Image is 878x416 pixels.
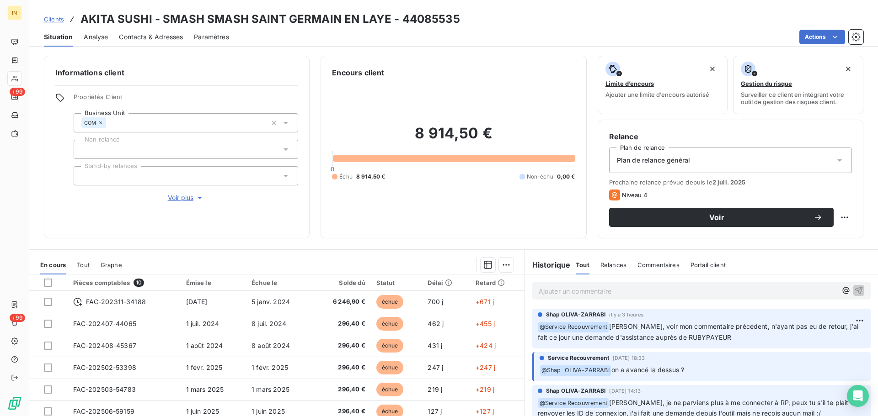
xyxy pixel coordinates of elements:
span: Paramètres [194,32,229,42]
input: Ajouter une valeur [81,172,89,180]
span: 296,40 € [318,385,365,394]
span: Prochaine relance prévue depuis le [609,179,852,186]
span: Non-échu [527,173,553,181]
img: Logo LeanPay [7,396,22,411]
span: [DATE] 18:33 [613,355,645,361]
span: Ajouter une limite d’encours autorisé [605,91,709,98]
input: Ajouter une valeur [81,145,89,153]
span: Voir [620,214,814,221]
button: Voir plus [74,193,298,203]
span: FAC-202506-59159 [73,407,134,415]
div: Émise le [186,279,241,286]
span: 6 246,90 € [318,297,365,306]
span: 2 juil. 2025 [712,179,746,186]
span: [DATE] 14:13 [609,388,641,394]
span: Limite d’encours [605,80,654,87]
span: FAC-202408-45367 [73,342,136,349]
span: Commentaires [637,261,680,269]
span: +455 j [476,320,495,327]
div: Délai [428,279,465,286]
span: +671 j [476,298,494,305]
span: 1 févr. 2025 [252,363,288,371]
h6: Relance [609,131,852,142]
span: Analyse [84,32,108,42]
span: 296,40 € [318,407,365,416]
div: Pièces comptables [73,279,175,287]
span: FAC-202407-44065 [73,320,136,327]
span: [DATE] [186,298,208,305]
span: 462 j [428,320,444,327]
span: FAC-202311-34188 [86,297,146,306]
span: Contacts & Adresses [119,32,183,42]
span: échue [376,295,404,309]
span: on a avancé la dessus ? [611,366,684,374]
div: IN [7,5,22,20]
div: Solde dû [318,279,365,286]
span: 219 j [428,385,442,393]
span: +127 j [476,407,494,415]
span: Tout [576,261,589,269]
input: Ajouter une valeur [106,119,113,127]
h2: 8 914,50 € [332,124,575,152]
span: 247 j [428,363,443,371]
span: 8 juil. 2024 [252,320,286,327]
span: 127 j [428,407,442,415]
div: Statut [376,279,417,286]
span: @ Service Recouvrement [538,398,609,409]
button: Limite d’encoursAjouter une limite d’encours autorisé [598,56,728,114]
span: Échu [339,173,353,181]
span: Shap OLIVA-ZARRABI [546,311,606,319]
button: Gestion du risqueSurveiller ce client en intégrant votre outil de gestion des risques client. [733,56,863,114]
span: échue [376,317,404,331]
span: +424 j [476,342,496,349]
span: COM [84,120,96,126]
span: 1 juin 2025 [186,407,219,415]
span: @ Service Recouvrement [538,322,609,332]
span: +247 j [476,363,495,371]
span: échue [376,339,404,353]
span: 8 914,50 € [356,173,385,181]
span: Niveau 4 [622,191,648,199]
span: [PERSON_NAME], voir mon commentaire précédent, n'ayant pas eu de retour, j'ai fait ce jour une de... [538,322,861,341]
h3: AKITA SUSHI - SMASH SMASH SAINT GERMAIN EN LAYE - 44085535 [80,11,460,27]
span: Tout [77,261,90,269]
span: 1 août 2024 [186,342,223,349]
span: Service Recouvrement [548,354,609,362]
span: 1 mars 2025 [252,385,289,393]
span: il y a 3 heures [609,312,643,317]
span: 5 janv. 2024 [252,298,290,305]
span: En cours [40,261,66,269]
span: Situation [44,32,73,42]
span: Graphe [101,261,122,269]
a: Clients [44,15,64,24]
span: 0,00 € [557,173,575,181]
span: échue [376,361,404,374]
span: 1 juin 2025 [252,407,285,415]
span: Propriétés Client [74,93,298,106]
h6: Informations client [55,67,298,78]
button: Voir [609,208,834,227]
span: 296,40 € [318,319,365,328]
span: Relances [600,261,626,269]
span: Shap OLIVA-ZARRABI [546,387,606,395]
span: FAC-202503-54783 [73,385,136,393]
span: 296,40 € [318,363,365,372]
span: 0 [331,165,334,173]
h6: Historique [525,259,571,270]
span: Plan de relance général [617,156,690,165]
div: Open Intercom Messenger [847,385,869,407]
span: 1 févr. 2025 [186,363,223,371]
h6: Encours client [332,67,384,78]
span: Portail client [691,261,726,269]
button: Actions [799,30,845,44]
span: 431 j [428,342,442,349]
span: 1 mars 2025 [186,385,224,393]
span: +99 [10,314,25,322]
span: 296,40 € [318,341,365,350]
span: Voir plus [168,193,204,202]
span: +99 [10,88,25,96]
span: @ Shap OLIVA-ZARRABI [540,365,611,376]
span: FAC-202502-53398 [73,363,136,371]
span: Clients [44,16,64,23]
span: 700 j [428,298,443,305]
